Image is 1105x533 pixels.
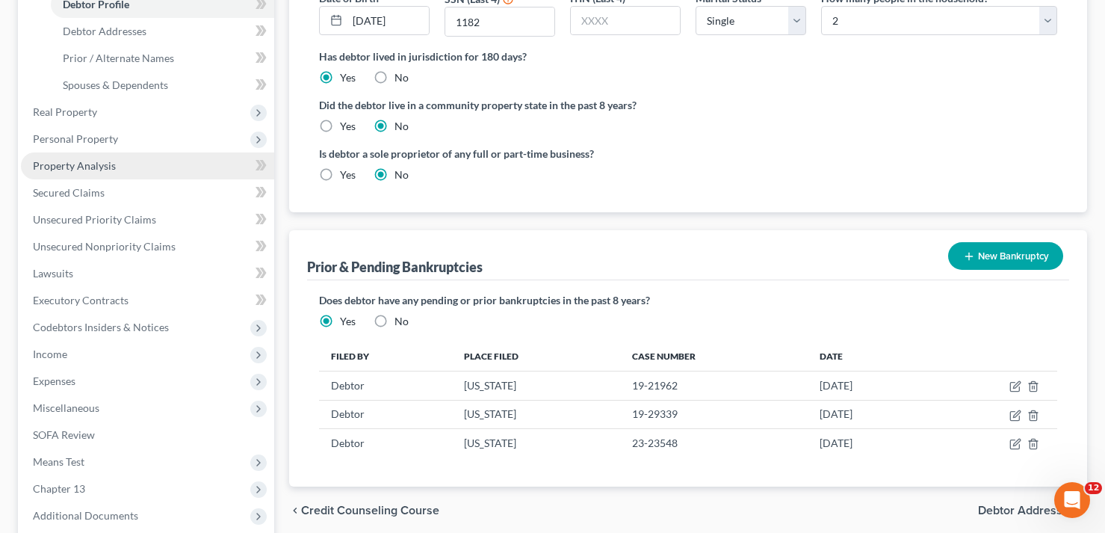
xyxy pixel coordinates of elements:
[33,321,169,333] span: Codebtors Insiders & Notices
[33,186,105,199] span: Secured Claims
[289,505,301,517] i: chevron_left
[808,372,929,400] td: [DATE]
[21,260,274,287] a: Lawsuits
[340,314,356,329] label: Yes
[808,428,929,457] td: [DATE]
[63,78,168,91] span: Spouses & Dependents
[21,422,274,449] a: SOFA Review
[307,258,483,276] div: Prior & Pending Bankruptcies
[51,18,274,45] a: Debtor Addresses
[620,400,808,428] td: 19-29339
[340,167,356,182] label: Yes
[808,341,929,371] th: Date
[63,25,146,37] span: Debtor Addresses
[319,49,1057,64] label: Has debtor lived in jurisdiction for 180 days?
[63,52,174,64] span: Prior / Alternate Names
[289,505,439,517] button: chevron_left Credit Counseling Course
[33,455,84,468] span: Means Test
[452,428,620,457] td: [US_STATE]
[340,119,356,134] label: Yes
[394,167,409,182] label: No
[33,482,85,495] span: Chapter 13
[978,505,1087,517] button: Debtor Addresses chevron_right
[33,428,95,441] span: SOFA Review
[33,105,97,118] span: Real Property
[394,314,409,329] label: No
[347,7,429,35] input: MM/DD/YYYY
[445,7,554,36] input: XXXX
[33,401,99,414] span: Miscellaneous
[978,505,1075,517] span: Debtor Addresses
[33,375,75,387] span: Expenses
[21,179,274,206] a: Secured Claims
[33,267,73,280] span: Lawsuits
[394,70,409,85] label: No
[33,240,176,253] span: Unsecured Nonpriority Claims
[1085,482,1102,494] span: 12
[571,7,680,35] input: XXXX
[452,372,620,400] td: [US_STATE]
[21,287,274,314] a: Executory Contracts
[452,400,620,428] td: [US_STATE]
[33,132,118,145] span: Personal Property
[51,45,274,72] a: Prior / Alternate Names
[620,372,808,400] td: 19-21962
[319,97,1057,113] label: Did the debtor live in a community property state in the past 8 years?
[620,341,808,371] th: Case Number
[948,242,1063,270] button: New Bankruptcy
[21,152,274,179] a: Property Analysis
[808,400,929,428] td: [DATE]
[33,348,67,360] span: Income
[33,213,156,226] span: Unsecured Priority Claims
[319,400,452,428] td: Debtor
[301,505,439,517] span: Credit Counseling Course
[394,119,409,134] label: No
[1054,482,1090,518] iframe: Intercom live chat
[340,70,356,85] label: Yes
[33,294,129,306] span: Executory Contracts
[319,372,452,400] td: Debtor
[21,233,274,260] a: Unsecured Nonpriority Claims
[319,428,452,457] td: Debtor
[319,146,681,161] label: Is debtor a sole proprietor of any full or part-time business?
[319,341,452,371] th: Filed By
[620,428,808,457] td: 23-23548
[51,72,274,99] a: Spouses & Dependents
[21,206,274,233] a: Unsecured Priority Claims
[33,509,138,522] span: Additional Documents
[33,159,116,172] span: Property Analysis
[319,292,1057,308] label: Does debtor have any pending or prior bankruptcies in the past 8 years?
[452,341,620,371] th: Place Filed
